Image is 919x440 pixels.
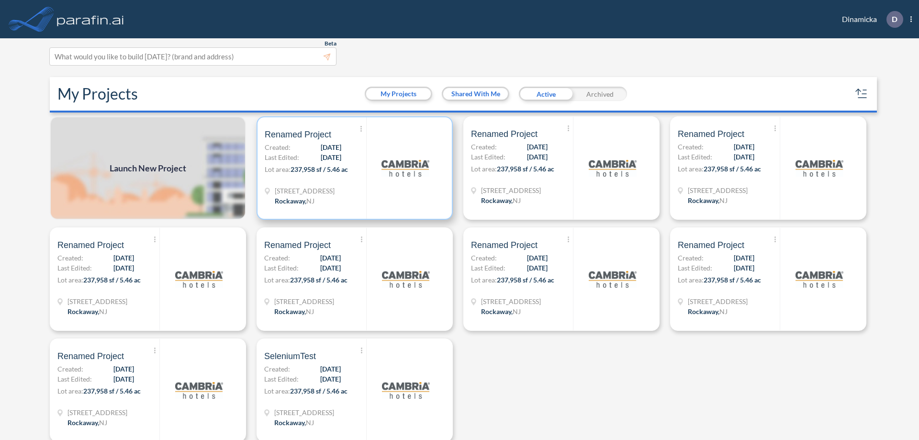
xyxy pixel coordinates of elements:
span: [DATE] [321,142,341,152]
span: NJ [513,196,521,204]
span: 237,958 sf / 5.46 ac [497,165,554,173]
span: Renamed Project [57,350,124,362]
span: Rockaway , [274,418,306,427]
span: [DATE] [320,263,341,273]
div: Rockaway, NJ [274,306,314,316]
span: Created: [264,253,290,263]
span: [DATE] [734,253,754,263]
span: Rockaway , [67,418,99,427]
span: Launch New Project [110,162,186,175]
span: Created: [471,142,497,152]
span: Last Edited: [678,152,712,162]
span: 321 Mt Hope Ave [274,296,334,306]
span: [DATE] [113,253,134,263]
div: Rockaway, NJ [688,306,728,316]
div: Archived [573,87,627,101]
span: [DATE] [320,364,341,374]
span: 321 Mt Hope Ave [688,185,748,195]
span: [DATE] [527,152,548,162]
span: 237,958 sf / 5.46 ac [290,276,347,284]
span: Rockaway , [688,196,719,204]
span: Rockaway , [688,307,719,316]
span: Last Edited: [471,152,505,162]
span: 321 Mt Hope Ave [274,407,334,417]
span: Last Edited: [678,263,712,273]
span: 237,958 sf / 5.46 ac [291,165,348,173]
span: Last Edited: [264,374,299,384]
span: NJ [99,418,107,427]
span: [DATE] [320,253,341,263]
button: Shared With Me [443,88,508,100]
img: logo [382,366,430,414]
span: Rockaway , [67,307,99,316]
span: [DATE] [527,142,548,152]
span: Created: [678,253,704,263]
span: NJ [306,307,314,316]
span: Rockaway , [274,307,306,316]
img: logo [589,255,637,303]
span: Created: [678,142,704,152]
img: logo [796,144,843,192]
span: Lot area: [264,387,290,395]
span: Beta [325,40,336,47]
img: logo [55,10,126,29]
span: Created: [471,253,497,263]
span: [DATE] [113,374,134,384]
img: logo [796,255,843,303]
span: 237,958 sf / 5.46 ac [83,387,141,395]
div: Rockaway, NJ [67,417,107,428]
span: [DATE] [527,263,548,273]
span: SeleniumTest [264,350,316,362]
span: Last Edited: [471,263,505,273]
span: Created: [265,142,291,152]
span: Last Edited: [57,374,92,384]
span: NJ [719,196,728,204]
span: NJ [306,418,314,427]
span: 321 Mt Hope Ave [67,296,127,306]
span: [DATE] [734,152,754,162]
span: [DATE] [734,142,754,152]
span: Last Edited: [57,263,92,273]
div: Rockaway, NJ [275,196,314,206]
span: Renamed Project [57,239,124,251]
div: Rockaway, NJ [481,195,521,205]
img: add [50,116,246,220]
span: Renamed Project [471,239,538,251]
h2: My Projects [57,85,138,103]
span: 237,958 sf / 5.46 ac [83,276,141,284]
span: Last Edited: [265,152,299,162]
span: [DATE] [527,253,548,263]
span: 321 Mt Hope Ave [481,296,541,306]
span: NJ [513,307,521,316]
span: Renamed Project [678,239,744,251]
span: 321 Mt Hope Ave [688,296,748,306]
span: 237,958 sf / 5.46 ac [704,276,761,284]
span: Lot area: [57,387,83,395]
span: Renamed Project [265,129,331,140]
div: Rockaway, NJ [274,417,314,428]
span: NJ [719,307,728,316]
div: Rockaway, NJ [67,306,107,316]
span: Rockaway , [481,307,513,316]
span: [DATE] [113,364,134,374]
div: Dinamicka [828,11,912,28]
span: [DATE] [320,374,341,384]
span: Lot area: [678,276,704,284]
button: sort [854,86,869,102]
div: Rockaway, NJ [688,195,728,205]
span: Lot area: [678,165,704,173]
button: My Projects [366,88,431,100]
div: Active [519,87,573,101]
span: Lot area: [471,165,497,173]
span: Created: [57,364,83,374]
span: 237,958 sf / 5.46 ac [497,276,554,284]
span: Renamed Project [471,128,538,140]
div: Rockaway, NJ [481,306,521,316]
span: Rockaway , [275,197,306,205]
span: Lot area: [57,276,83,284]
span: Lot area: [471,276,497,284]
span: Renamed Project [264,239,331,251]
span: Created: [57,253,83,263]
img: logo [175,366,223,414]
span: 237,958 sf / 5.46 ac [704,165,761,173]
